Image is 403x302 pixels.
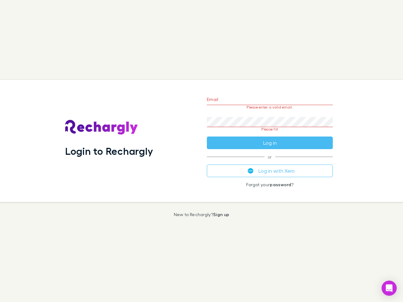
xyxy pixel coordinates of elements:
img: Rechargly's Logo [65,120,138,135]
button: Log in with Xero [207,165,333,177]
a: Sign up [213,212,229,217]
p: Forgot your ? [207,182,333,187]
button: Log in [207,137,333,149]
h1: Login to Rechargly [65,145,153,157]
p: Please enter a valid email. [207,105,333,109]
a: password [270,182,291,187]
img: Xero's logo [248,168,253,174]
p: New to Rechargly? [174,212,230,217]
p: Please fill [207,127,333,131]
div: Open Intercom Messenger [382,281,397,296]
